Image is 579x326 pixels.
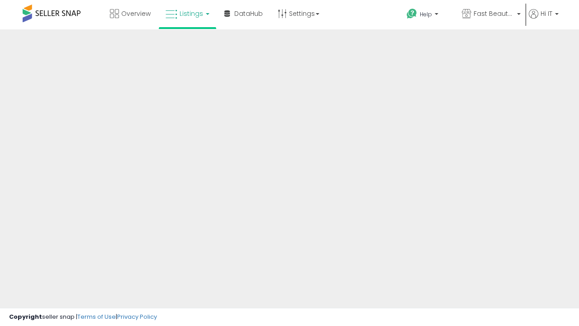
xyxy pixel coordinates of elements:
[77,312,116,321] a: Terms of Use
[117,312,157,321] a: Privacy Policy
[474,9,514,18] span: Fast Beauty ([GEOGRAPHIC_DATA])
[406,8,418,19] i: Get Help
[541,9,552,18] span: Hi IT
[529,9,559,29] a: Hi IT
[180,9,203,18] span: Listings
[9,313,157,321] div: seller snap | |
[9,312,42,321] strong: Copyright
[399,1,454,29] a: Help
[234,9,263,18] span: DataHub
[121,9,151,18] span: Overview
[420,10,432,18] span: Help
